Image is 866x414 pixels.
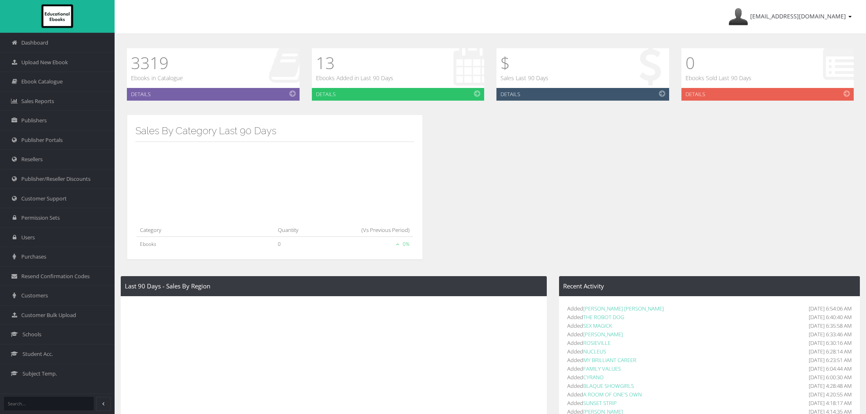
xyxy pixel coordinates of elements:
[809,322,852,330] span: [DATE] 6:35:58 AM
[312,88,485,101] a: Details
[21,97,54,105] span: Sales Reports
[583,373,604,381] a: CYRANO
[21,117,47,124] span: Publishers
[563,283,856,290] h4: Recent Activity
[686,74,751,83] p: Ebooks Sold Last 90 Days
[567,364,852,373] li: Added
[809,356,852,364] span: [DATE] 6:23:51 AM
[4,397,94,410] input: Search...
[567,347,852,356] li: Added
[567,304,852,313] li: Added
[320,222,413,237] th: (Vs Previous Period)
[583,382,634,389] a: BLAQUE SHOWGIRLS
[21,136,63,144] span: Publisher Portals
[567,382,852,390] li: Added
[21,253,46,261] span: Purchases
[21,59,68,66] span: Upload New Ebook
[583,305,664,312] a: [PERSON_NAME] [PERSON_NAME]
[23,370,57,378] span: Subject Temp.
[137,237,275,252] td: Ebooks
[809,339,852,347] span: [DATE] 6:30:16 AM
[21,78,63,85] span: Ebook Catalogue
[275,237,320,252] td: 0
[583,391,642,398] a: A ROOM OF ONE'S OWN
[567,390,852,399] li: Added
[567,330,852,339] li: Added
[21,292,48,299] span: Customers
[21,214,60,222] span: Permission Sets
[686,52,751,74] h1: 0
[809,304,852,313] span: [DATE] 6:54:06 AM
[583,313,624,321] a: THE ROBOT DOG
[501,52,548,74] h1: $
[567,399,852,407] li: Added
[809,382,852,390] span: [DATE] 4:28:48 AM
[583,331,623,338] a: [PERSON_NAME]
[125,283,543,290] h4: Last 90 Days - Sales By Region
[275,222,320,237] th: Quantity
[750,12,846,20] span: [EMAIL_ADDRESS][DOMAIN_NAME]
[583,339,611,346] a: ROSIEVILLE
[21,195,67,202] span: Customer Support
[809,390,852,399] span: [DATE] 4:20:55 AM
[23,331,41,338] span: Schools
[131,52,183,74] h1: 3319
[583,365,621,372] a: FAMILY VALUES
[809,330,852,339] span: [DATE] 6:33:46 AM
[131,74,183,83] p: Ebooks in Catalogue
[21,175,90,183] span: Publisher/Reseller Discounts
[809,399,852,407] span: [DATE] 4:18:17 AM
[809,347,852,356] span: [DATE] 6:28:14 AM
[135,126,414,136] h3: Sales By Category Last 90 Days
[809,373,852,382] span: [DATE] 6:00:30 AM
[567,339,852,347] li: Added
[583,348,606,355] a: NUCLEUS
[583,356,636,364] a: MY BRILLIANT CAREER
[127,88,300,101] a: Details
[809,364,852,373] span: [DATE] 6:04:44 AM
[21,39,48,47] span: Dashboard
[137,222,275,237] th: Category
[316,52,393,74] h1: 13
[681,88,854,101] a: Details
[21,272,90,280] span: Resend Confirmation Codes
[728,7,748,27] img: Avatar
[21,311,76,319] span: Customer Bulk Upload
[567,356,852,364] li: Added
[320,237,413,252] td: 0%
[21,234,35,241] span: Users
[567,373,852,382] li: Added
[567,313,852,322] li: Added
[23,350,53,358] span: Student Acc.
[496,88,669,101] a: Details
[583,322,612,329] a: SEX MAGICK
[583,399,617,407] a: SUNSET STRIP
[21,155,43,163] span: Resellers
[501,74,548,83] p: Sales Last 90 Days
[809,313,852,322] span: [DATE] 6:40:40 AM
[316,74,393,83] p: Ebooks Added in Last 90 Days
[567,322,852,330] li: Added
